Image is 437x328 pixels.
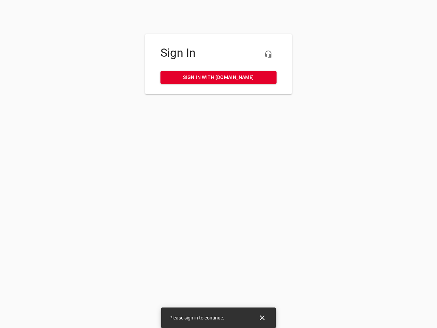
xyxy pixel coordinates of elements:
[260,46,277,63] button: Live Chat
[160,71,277,84] a: Sign in with [DOMAIN_NAME]
[254,310,270,326] button: Close
[169,315,224,320] span: Please sign in to continue.
[166,73,271,82] span: Sign in with [DOMAIN_NAME]
[160,46,277,60] h4: Sign In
